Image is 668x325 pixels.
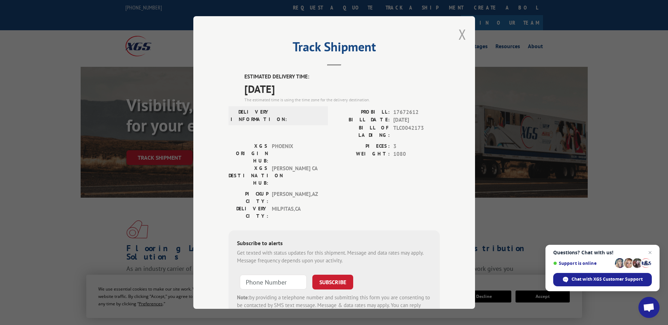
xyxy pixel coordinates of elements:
span: 1080 [393,150,440,158]
label: XGS DESTINATION HUB: [229,165,268,187]
span: 3 [393,142,440,151]
div: Chat with XGS Customer Support [553,273,652,286]
label: BILL DATE: [334,116,390,124]
span: [PERSON_NAME] , AZ [272,190,319,205]
span: PHOENIX [272,142,319,165]
label: WEIGHT: [334,150,390,158]
span: [DATE] [244,81,440,97]
label: PICKUP CITY: [229,190,268,205]
span: Support is online [553,261,612,266]
label: ESTIMATED DELIVERY TIME: [244,73,440,81]
h2: Track Shipment [229,42,440,55]
span: MILPITAS , CA [272,205,319,220]
label: XGS ORIGIN HUB: [229,142,268,165]
span: Close chat [646,248,654,257]
span: Chat with XGS Customer Support [572,276,643,282]
div: The estimated time is using the time zone for the delivery destination. [244,97,440,103]
span: TLC0042173 [393,124,440,139]
label: BILL OF LADING: [334,124,390,139]
input: Phone Number [240,275,307,289]
label: PIECES: [334,142,390,151]
div: Open chat [638,297,660,318]
span: 17672612 [393,108,440,116]
label: PROBILL: [334,108,390,116]
span: Questions? Chat with us! [553,250,652,255]
button: Close modal [458,25,466,44]
div: by providing a telephone number and submitting this form you are consenting to be contacted by SM... [237,294,431,318]
div: Get texted with status updates for this shipment. Message and data rates may apply. Message frequ... [237,249,431,265]
div: Subscribe to alerts [237,239,431,249]
span: [PERSON_NAME] CA [272,165,319,187]
span: [DATE] [393,116,440,124]
strong: Note: [237,294,249,301]
button: SUBSCRIBE [312,275,353,289]
label: DELIVERY CITY: [229,205,268,220]
label: DELIVERY INFORMATION: [231,108,270,123]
